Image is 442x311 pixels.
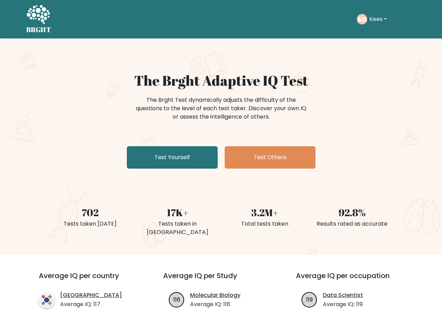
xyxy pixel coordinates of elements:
[138,205,217,220] div: 17K+
[313,205,392,220] div: 92.8%
[127,146,218,169] a: Test Yourself
[134,96,309,121] div: The Brght Test dynamically adjusts the difficulty of the questions to the level of each test take...
[163,271,279,288] h3: Average IQ per Study
[51,205,130,220] div: 702
[39,271,138,288] h3: Average IQ per country
[60,291,122,299] a: [GEOGRAPHIC_DATA]
[138,220,217,236] div: Tests taken in [GEOGRAPHIC_DATA]
[225,146,316,169] a: Test Others
[39,292,55,308] img: country
[51,72,392,89] h1: The Brght Adaptive IQ Test
[367,15,389,24] button: Kees
[358,15,366,23] text: KB
[26,3,51,36] a: BRGHT
[173,295,180,303] text: 116
[51,220,130,228] div: Tests taken [DATE]
[26,26,51,34] h5: BRGHT
[296,271,412,288] h3: Average IQ per occupation
[190,300,240,309] p: Average IQ: 116
[225,220,304,228] div: Total tests taken
[323,300,363,309] p: Average IQ: 119
[190,291,240,299] a: Molecular Biology
[306,295,313,303] text: 119
[225,205,304,220] div: 3.2M+
[60,300,122,309] p: Average IQ: 117
[323,291,363,299] a: Data Scientist
[313,220,392,228] div: Results rated as accurate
